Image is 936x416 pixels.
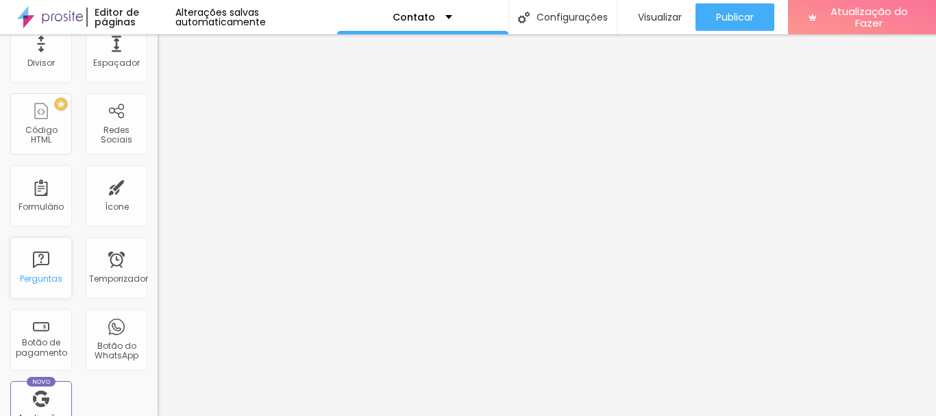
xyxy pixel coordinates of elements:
font: Formulário [19,201,64,212]
font: Visualizar [638,10,682,24]
button: Publicar [695,3,774,31]
font: Botão do WhatsApp [95,340,138,361]
font: Editor de páginas [95,5,139,29]
font: Temporizador [89,273,148,284]
font: Alterações salvas automaticamente [175,5,266,29]
font: Contato [393,10,435,24]
font: Publicar [716,10,754,24]
font: Redes Sociais [101,124,132,145]
font: Configurações [537,10,608,24]
font: Botão de pagamento [16,337,67,358]
font: Divisor [27,57,55,69]
img: Ícone [518,12,530,23]
font: Perguntas [20,273,62,284]
font: Atualização do Fazer [830,4,908,30]
font: Ícone [105,201,129,212]
font: Novo [32,378,51,386]
font: Código HTML [25,124,58,145]
button: Visualizar [617,3,695,31]
font: Espaçador [93,57,140,69]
